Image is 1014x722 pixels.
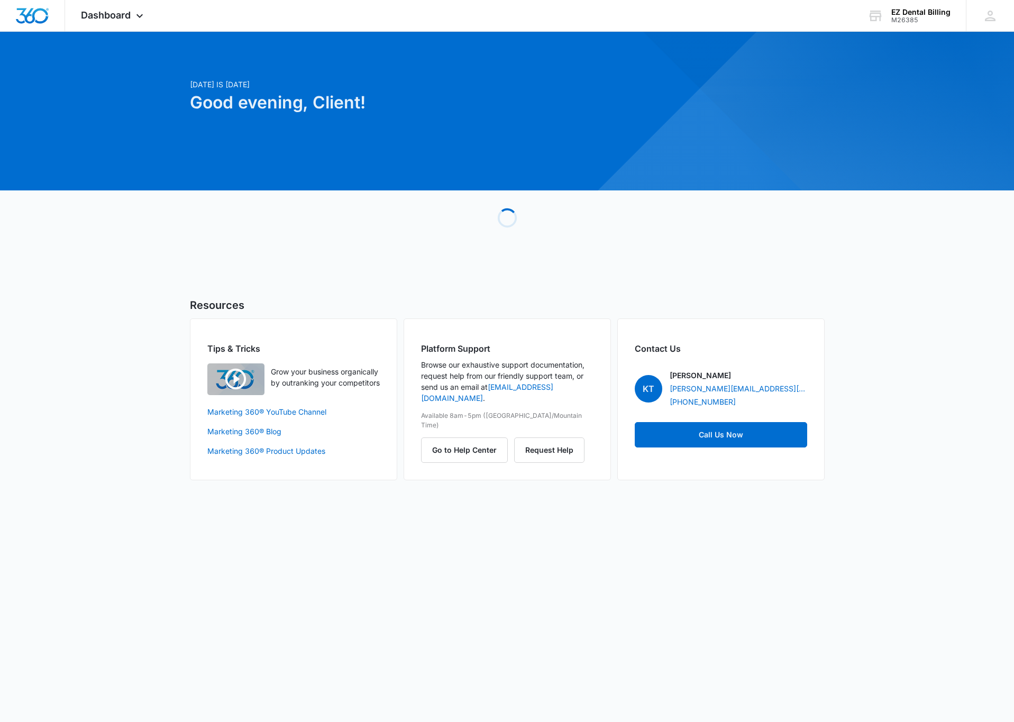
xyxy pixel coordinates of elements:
[421,359,593,404] p: Browse our exhaustive support documentation, request help from our friendly support team, or send...
[207,406,380,417] a: Marketing 360® YouTube Channel
[514,445,584,454] a: Request Help
[207,342,380,355] h2: Tips & Tricks
[421,437,508,463] button: Go to Help Center
[891,16,951,24] div: account id
[207,426,380,437] a: Marketing 360® Blog
[421,342,593,355] h2: Platform Support
[81,10,131,21] span: Dashboard
[635,375,662,403] span: KT
[514,437,584,463] button: Request Help
[421,411,593,430] p: Available 8am-5pm ([GEOGRAPHIC_DATA]/Mountain Time)
[207,363,264,395] img: Quick Overview Video
[190,79,609,90] p: [DATE] is [DATE]
[635,342,807,355] h2: Contact Us
[670,383,807,394] a: [PERSON_NAME][EMAIL_ADDRESS][DOMAIN_NAME]
[670,396,736,407] a: [PHONE_NUMBER]
[190,297,825,313] h5: Resources
[421,445,514,454] a: Go to Help Center
[635,422,807,447] a: Call Us Now
[271,366,380,388] p: Grow your business organically by outranking your competitors
[207,445,380,456] a: Marketing 360® Product Updates
[670,370,731,381] p: [PERSON_NAME]
[891,8,951,16] div: account name
[190,90,609,115] h1: Good evening, Client!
